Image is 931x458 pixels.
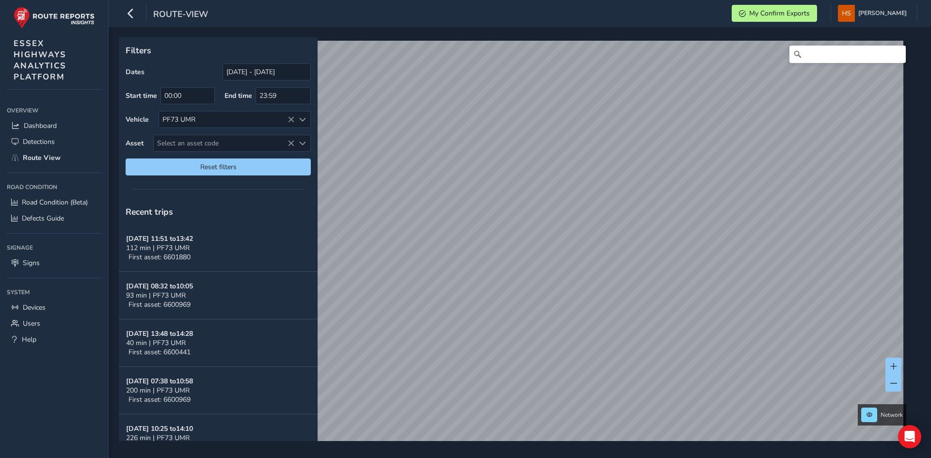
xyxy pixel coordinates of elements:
[732,5,817,22] button: My Confirm Exports
[23,258,40,268] span: Signs
[126,282,193,291] strong: [DATE] 08:32 to 10:05
[14,7,95,29] img: rr logo
[294,135,310,151] div: Select an asset code
[126,44,311,57] p: Filters
[23,137,55,146] span: Detections
[126,338,186,347] span: 40 min | PF73 UMR
[22,214,64,223] span: Defects Guide
[126,67,144,77] label: Dates
[7,134,101,150] a: Detections
[126,377,193,386] strong: [DATE] 07:38 to 10:58
[154,135,294,151] span: Select an asset code
[126,243,190,253] span: 112 min | PF73 UMR
[789,46,906,63] input: Search
[119,319,318,367] button: [DATE] 13:48 to14:2840 min | PF73 UMRFirst asset: 6600441
[838,5,910,22] button: [PERSON_NAME]
[119,224,318,272] button: [DATE] 11:51 to13:42112 min | PF73 UMRFirst asset: 6601880
[225,91,252,100] label: End time
[22,198,88,207] span: Road Condition (Beta)
[23,319,40,328] span: Users
[128,253,191,262] span: First asset: 6601880
[126,433,190,442] span: 226 min | PF73 UMR
[119,367,318,414] button: [DATE] 07:38 to10:58200 min | PF73 UMRFirst asset: 6600969
[128,300,191,309] span: First asset: 6600969
[153,8,208,22] span: route-view
[749,9,810,18] span: My Confirm Exports
[858,5,907,22] span: [PERSON_NAME]
[126,291,186,300] span: 93 min | PF73 UMR
[7,194,101,210] a: Road Condition (Beta)
[128,395,191,404] span: First asset: 6600969
[23,303,46,312] span: Devices
[881,411,903,419] span: Network
[7,255,101,271] a: Signs
[898,425,921,448] div: Open Intercom Messenger
[126,91,157,100] label: Start time
[7,210,101,226] a: Defects Guide
[7,285,101,300] div: System
[7,150,101,166] a: Route View
[126,234,193,243] strong: [DATE] 11:51 to 13:42
[126,115,149,124] label: Vehicle
[126,139,144,148] label: Asset
[7,180,101,194] div: Road Condition
[159,111,294,127] div: PF73 UMR
[122,41,903,452] canvas: Map
[126,206,173,218] span: Recent trips
[126,158,311,175] button: Reset filters
[7,332,101,347] a: Help
[128,347,191,357] span: First asset: 6600441
[126,329,193,338] strong: [DATE] 13:48 to 14:28
[22,335,36,344] span: Help
[7,316,101,332] a: Users
[24,121,57,130] span: Dashboard
[23,153,61,162] span: Route View
[838,5,855,22] img: diamond-layout
[7,300,101,316] a: Devices
[126,424,193,433] strong: [DATE] 10:25 to 14:10
[14,38,66,82] span: ESSEX HIGHWAYS ANALYTICS PLATFORM
[7,103,101,118] div: Overview
[126,386,190,395] span: 200 min | PF73 UMR
[7,118,101,134] a: Dashboard
[7,240,101,255] div: Signage
[133,162,304,172] span: Reset filters
[119,272,318,319] button: [DATE] 08:32 to10:0593 min | PF73 UMRFirst asset: 6600969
